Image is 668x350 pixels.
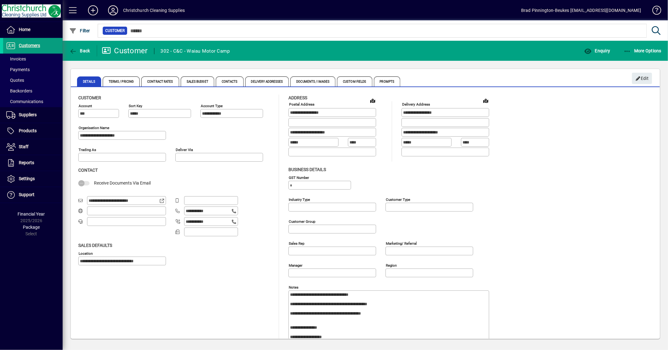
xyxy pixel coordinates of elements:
button: Back [68,45,92,56]
span: Business details [288,167,326,172]
span: Filter [69,28,90,33]
span: Prompts [374,76,401,86]
a: Staff [3,139,63,155]
div: Brad Pinnington-Beukes [EMAIL_ADDRESS][DOMAIN_NAME] [521,5,641,15]
span: Reports [19,160,34,165]
mat-label: Marketing/ Referral [386,241,417,245]
div: 302 - C&C - Waiau Motor Camp [161,46,230,56]
button: Enquiry [583,45,612,56]
a: Suppliers [3,107,63,123]
span: Support [19,192,34,197]
span: Enquiry [584,48,610,53]
span: Suppliers [19,112,37,117]
span: Customers [19,43,40,48]
span: Address [288,95,307,100]
mat-label: Customer type [386,197,410,201]
span: Communications [6,99,43,104]
a: Home [3,22,63,38]
a: Payments [3,64,63,75]
a: Invoices [3,54,63,64]
span: Custom Fields [337,76,372,86]
span: Back [69,48,90,53]
span: Backorders [6,88,32,93]
span: Documents / Images [290,76,335,86]
button: Filter [68,25,92,36]
span: Details [77,76,101,86]
mat-label: Sales rep [289,241,304,245]
span: Edit [635,73,649,84]
span: Customer [105,28,125,34]
span: Customer [78,95,101,100]
a: Communications [3,96,63,107]
span: Terms / Pricing [103,76,140,86]
button: Add [83,5,103,16]
a: Support [3,187,63,203]
mat-label: GST Number [289,175,309,180]
span: More Options [624,48,662,53]
mat-label: Location [79,251,93,255]
a: View on map [368,96,378,106]
span: Invoices [6,56,26,61]
span: Financial Year [18,212,45,217]
span: Contact [78,168,98,173]
span: Contacts [216,76,244,86]
a: Knowledge Base [648,1,660,22]
span: Home [19,27,30,32]
span: Quotes [6,78,24,83]
mat-label: Industry type [289,197,310,201]
mat-label: Deliver via [176,148,193,152]
a: Quotes [3,75,63,86]
mat-label: Sort key [129,104,142,108]
mat-label: Account Type [201,104,223,108]
span: Receive Documents Via Email [94,180,151,185]
mat-label: Account [79,104,92,108]
mat-label: Manager [289,263,303,267]
app-page-header-button: Back [63,45,97,56]
mat-label: Region [386,263,397,267]
a: Settings [3,171,63,187]
mat-label: Trading as [79,148,96,152]
span: Sales Budget [181,76,214,86]
div: Customer [102,46,148,56]
span: Contract Rates [141,76,179,86]
span: Payments [6,67,30,72]
a: View on map [481,96,491,106]
span: Sales defaults [78,243,112,248]
span: Delivery Addresses [245,76,289,86]
span: Package [23,225,40,230]
button: Edit [632,73,652,84]
mat-label: Organisation name [79,126,109,130]
mat-label: Notes [289,285,298,289]
button: Profile [103,5,123,16]
span: Staff [19,144,28,149]
a: Reports [3,155,63,171]
div: Christchurch Cleaning Supplies [123,5,185,15]
a: Backorders [3,86,63,96]
button: More Options [622,45,663,56]
span: Products [19,128,37,133]
span: Settings [19,176,35,181]
mat-label: Customer group [289,219,315,223]
a: Products [3,123,63,139]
